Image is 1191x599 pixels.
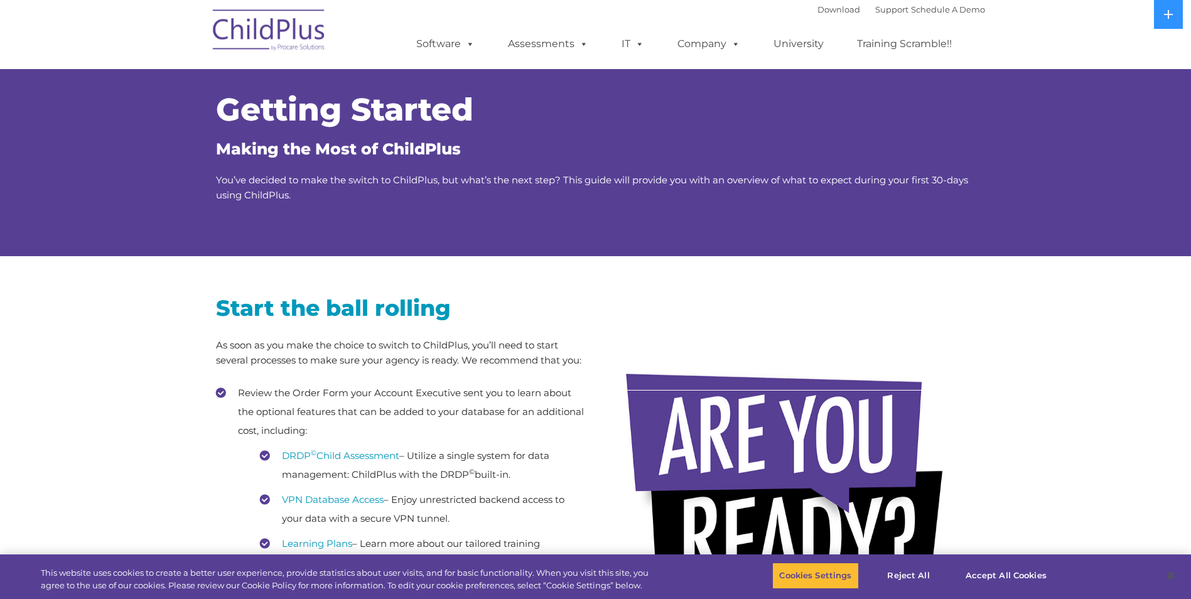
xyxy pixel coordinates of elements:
a: Support [875,4,908,14]
a: University [761,31,836,57]
a: Software [404,31,487,57]
a: Training Scramble!! [844,31,964,57]
button: Accept All Cookies [959,563,1054,589]
li: – Enjoy unrestricted backend access to your data with a secure VPN tunnel. [260,490,586,528]
span: Making the Most of ChildPlus [216,139,461,158]
a: DRDP©Child Assessment [282,450,399,461]
a: Learning Plans [282,537,352,549]
div: This website uses cookies to create a better user experience, provide statistics about user visit... [41,567,655,591]
img: ChildPlus by Procare Solutions [207,1,332,63]
button: Reject All [870,563,948,589]
sup: © [469,467,475,476]
a: VPN Database Access [282,494,384,505]
button: Cookies Settings [772,563,858,589]
a: Download [817,4,860,14]
a: Schedule A Demo [911,4,985,14]
font: | [817,4,985,14]
h2: Start the ball rolling [216,294,586,322]
a: Assessments [495,31,601,57]
button: Close [1157,562,1185,590]
a: IT [609,31,657,57]
sup: © [311,448,316,457]
p: As soon as you make the choice to switch to ChildPlus, you’ll need to start several processes to ... [216,338,586,368]
span: You’ve decided to make the switch to ChildPlus, but what’s the next step? This guide will provide... [216,174,968,201]
a: Company [665,31,753,57]
span: Getting Started [216,90,473,129]
li: – Utilize a single system for data management: ChildPlus with the DRDP built-in. [260,446,586,484]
